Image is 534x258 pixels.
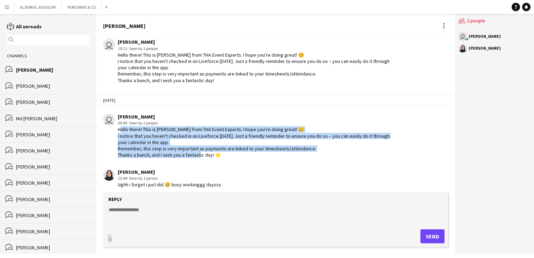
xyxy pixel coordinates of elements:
[118,175,221,181] div: 13:44
[118,39,390,45] div: [PERSON_NAME]
[459,14,531,29] div: 2 people
[14,0,62,14] button: ALSERKAL ADVISORY
[16,244,89,251] div: [PERSON_NAME]
[108,196,122,202] label: Reply
[16,83,89,89] div: [PERSON_NAME]
[118,181,221,188] div: Ughh i forget i just did 🥲 busy workinggg daysss
[16,164,89,170] div: [PERSON_NAME]
[16,115,89,122] div: Md [PERSON_NAME]
[16,99,89,105] div: [PERSON_NAME]
[16,67,89,73] div: [PERSON_NAME]
[118,169,221,175] div: [PERSON_NAME]
[7,23,42,30] a: All unreads
[118,120,390,126] div: 09:43
[62,0,102,14] button: PEREGRINE & CO
[469,34,501,38] div: [PERSON_NAME]
[420,229,445,243] button: Send
[103,23,145,29] div: [PERSON_NAME]
[127,175,158,181] span: · Seen by 1 person
[16,131,89,138] div: [PERSON_NAME]
[118,126,390,158] div: Hello there! This is [PERSON_NAME] from THA Event Experts. I hope you're doing great! 😊 I notice ...
[118,52,390,84] div: Hello there! This is [PERSON_NAME] from THA Event Experts. I hope you're doing great! 😊 I notice ...
[16,196,89,202] div: [PERSON_NAME]
[118,114,390,120] div: [PERSON_NAME]
[16,180,89,186] div: [PERSON_NAME]
[127,120,158,126] span: · Seen by 2 people
[16,212,89,218] div: [PERSON_NAME]
[96,94,455,106] div: [DATE]
[16,228,89,235] div: [PERSON_NAME]
[127,46,158,51] span: · Seen by 2 people
[16,148,89,154] div: [PERSON_NAME]
[118,45,390,52] div: 10:11
[469,46,501,50] div: [PERSON_NAME]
